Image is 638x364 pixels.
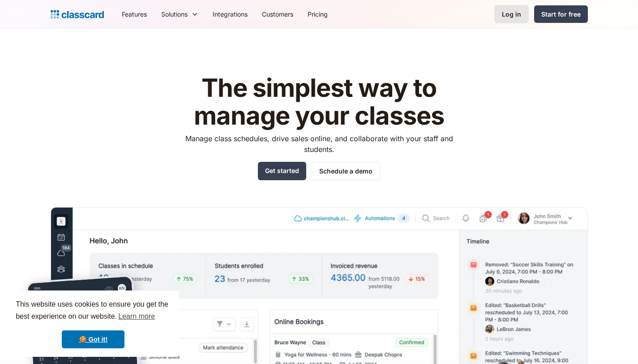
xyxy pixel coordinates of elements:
[117,310,156,323] a: learn more about cookies
[255,4,300,24] a: Customers
[51,8,104,21] a: Logo
[177,74,461,130] h1: The simplest way to manage your classes
[161,9,188,19] div: Solutions
[177,133,461,155] p: Manage class schedules, drive sales online, and collaborate with your staff and students.
[502,9,521,19] div: Log in
[494,5,529,23] a: Log in
[206,4,255,24] a: Integrations
[16,299,171,323] span: This website uses cookies to ensure you get the best experience on our website.
[541,9,581,19] div: Start for free
[7,290,179,357] div: cookieconsent
[62,330,124,348] a: dismiss cookie message
[534,5,588,23] a: Start for free
[154,4,206,24] div: Solutions
[300,4,335,24] a: Pricing
[258,162,306,180] a: Get started
[115,4,154,24] a: Features
[312,162,380,180] a: Schedule a demo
